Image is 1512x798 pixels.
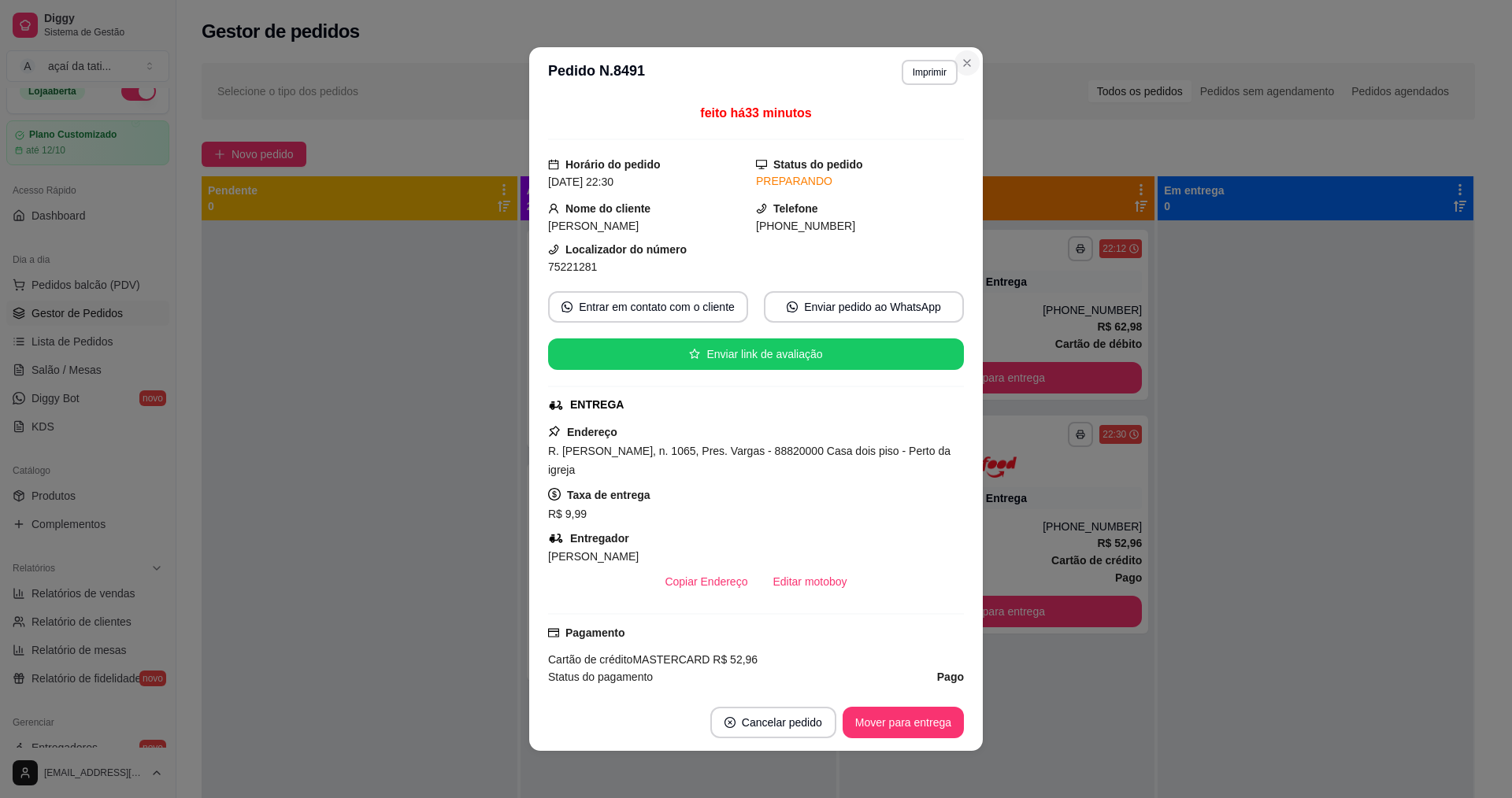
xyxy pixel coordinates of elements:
span: dollar [548,488,561,501]
span: close-circle [724,717,736,728]
button: Close [954,50,980,76]
span: [PERSON_NAME] [548,550,639,563]
span: R$ 52,96 [710,653,758,666]
span: pushpin [548,425,561,438]
span: [PHONE_NUMBER] [756,220,855,232]
span: R$ 9,99 [548,508,587,520]
button: close-circleCancelar pedido [710,707,836,738]
span: phone [756,203,767,214]
span: whats-app [787,301,798,312]
span: feito há 33 minutos [700,106,811,120]
span: Status do pagamento [548,668,653,685]
button: whats-appEnviar pedido ao WhatsApp [764,291,964,323]
span: Cartão de crédito MASTERCARD [548,653,710,666]
span: 75221281 [548,260,597,273]
span: phone [548,244,559,255]
span: star [689,349,700,360]
button: whats-appEntrar em contato com o cliente [548,291,748,323]
div: PREPARANDO [756,173,964,190]
strong: Status do pedido [773,158,863,171]
strong: Pago [937,671,964,683]
strong: Nome do cliente [565,202,650,215]
div: ENTREGA [570,397,624,413]
button: starEnviar link de avaliação [548,338,964,370]
strong: Pagamento [565,626,624,639]
strong: Endereço [567,426,617,438]
strong: Horário do pedido [565,158,661,171]
strong: Entregador [570,532,629,545]
button: Editar motoboy [760,566,859,597]
span: [DATE] 22:30 [548,175,613,188]
span: calendar [548,159,559,170]
strong: Telefone [773,202,818,215]
span: user [548,203,559,214]
span: whats-app [561,301,573,312]
span: credit-card [548,627,559,638]
span: R. [PERSON_NAME], n. 1065, Pres. Vargas - 88820000 Casa dois piso - Perto da igreja [548,445,951,476]
span: [PERSON_NAME] [548,220,639,232]
button: Imprimir [902,60,958,85]
button: Mover para entrega [843,707,964,738]
button: Copiar Endereço [652,566,760,597]
strong: Taxa de entrega [567,489,650,501]
strong: Localizador do número [565,243,687,256]
h3: Pedido N. 8491 [548,60,645,85]
span: desktop [756,159,767,170]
